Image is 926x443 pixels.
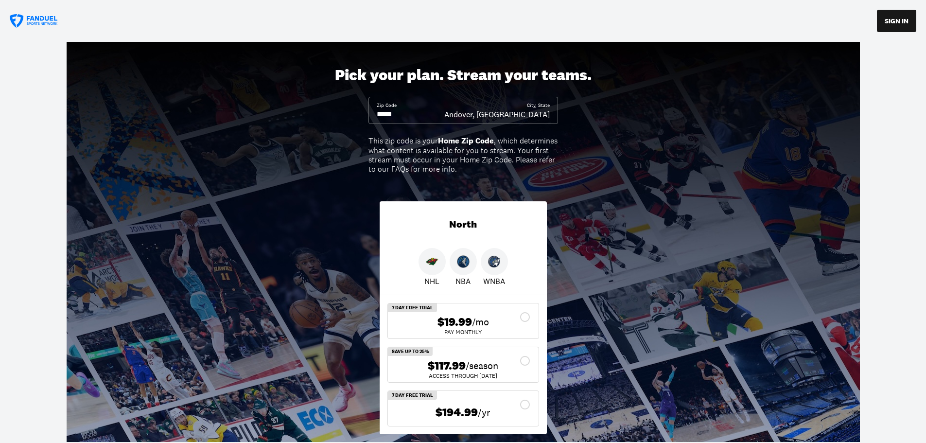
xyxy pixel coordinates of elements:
[488,255,501,268] img: Lynx
[335,66,592,85] div: Pick your plan. Stream your teams.
[424,275,439,287] p: NHL
[428,359,466,373] span: $117.99
[396,329,531,335] div: Pay Monthly
[426,255,438,268] img: Wild
[455,275,471,287] p: NBA
[478,406,490,419] span: /yr
[877,10,916,32] button: SIGN IN
[388,347,433,356] div: SAVE UP TO 25%
[368,136,558,174] div: This zip code is your , which determines what content is available for you to stream. Your first ...
[436,406,478,420] span: $194.99
[377,102,397,109] div: Zip Code
[396,373,531,379] div: ACCESS THROUGH [DATE]
[457,255,470,268] img: Timberwolves
[472,315,489,329] span: /mo
[483,275,505,287] p: WNBA
[438,136,494,146] b: Home Zip Code
[388,303,437,312] div: 7 Day Free Trial
[388,391,437,400] div: 7 Day Free Trial
[527,102,550,109] div: City, State
[466,359,498,372] span: /season
[444,109,550,120] div: Andover, [GEOGRAPHIC_DATA]
[380,201,547,248] div: North
[437,315,472,329] span: $19.99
